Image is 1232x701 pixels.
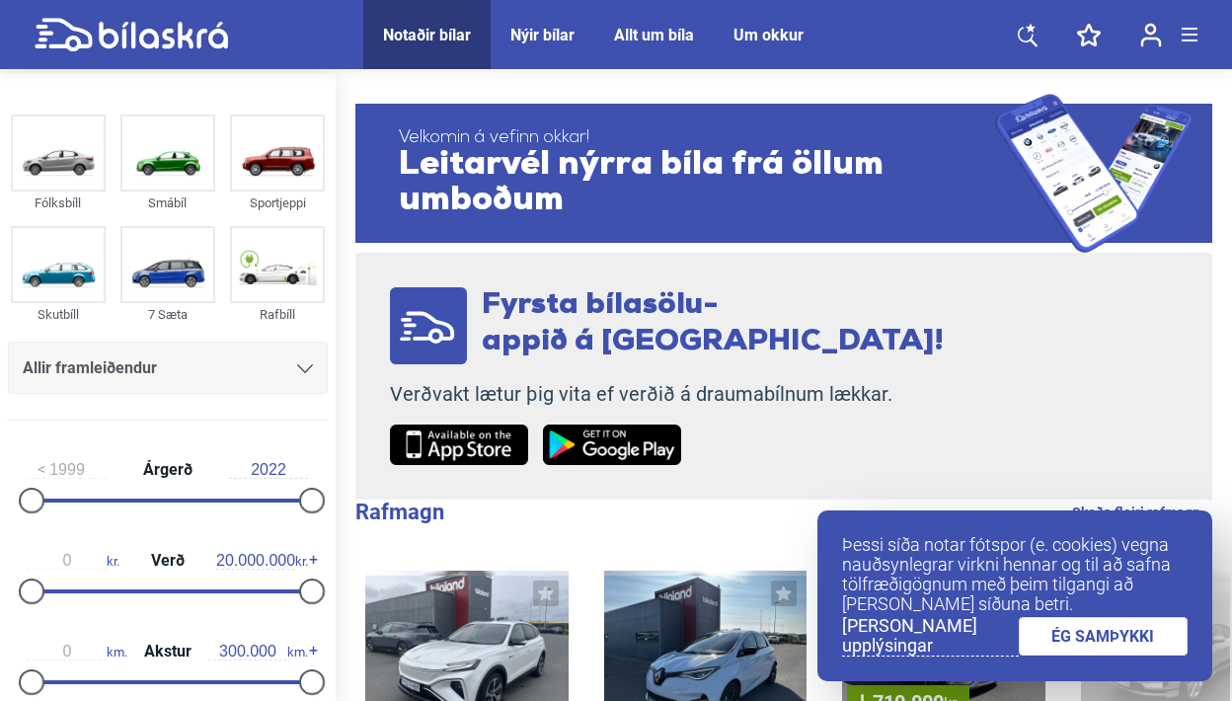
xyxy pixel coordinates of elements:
[1019,617,1189,656] a: ÉG SAMÞYKKI
[146,553,190,569] span: Verð
[1140,23,1162,47] img: user-login.svg
[230,192,325,214] div: Sportjeppi
[355,500,444,524] b: Rafmagn
[482,290,944,357] span: Fyrsta bílasölu- appið á [GEOGRAPHIC_DATA]!
[11,303,106,326] div: Skutbíll
[28,552,119,570] span: kr.
[23,354,157,382] span: Allir framleiðendur
[842,616,1019,657] a: [PERSON_NAME] upplýsingar
[120,192,215,214] div: Smábíl
[399,148,995,219] span: Leitarvél nýrra bíla frá öllum umboðum
[120,303,215,326] div: 7 Sæta
[842,535,1188,614] p: Þessi síða notar fótspor (e. cookies) vegna nauðsynlegrar virkni hennar og til að safna tölfræðig...
[614,26,694,44] a: Allt um bíla
[28,643,127,661] span: km.
[355,94,1212,253] a: Velkomin á vefinn okkar!Leitarvél nýrra bíla frá öllum umboðum
[208,643,308,661] span: km.
[733,26,804,44] a: Um okkur
[383,26,471,44] a: Notaðir bílar
[390,382,944,407] p: Verðvakt lætur þig vita ef verðið á draumabílnum lækkar.
[138,462,197,478] span: Árgerð
[230,303,325,326] div: Rafbíll
[11,192,106,214] div: Fólksbíll
[399,128,995,148] span: Velkomin á vefinn okkar!
[1072,500,1200,525] a: Skoða fleiri rafmagn
[216,552,308,570] span: kr.
[510,26,575,44] a: Nýir bílar
[139,644,196,660] span: Akstur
